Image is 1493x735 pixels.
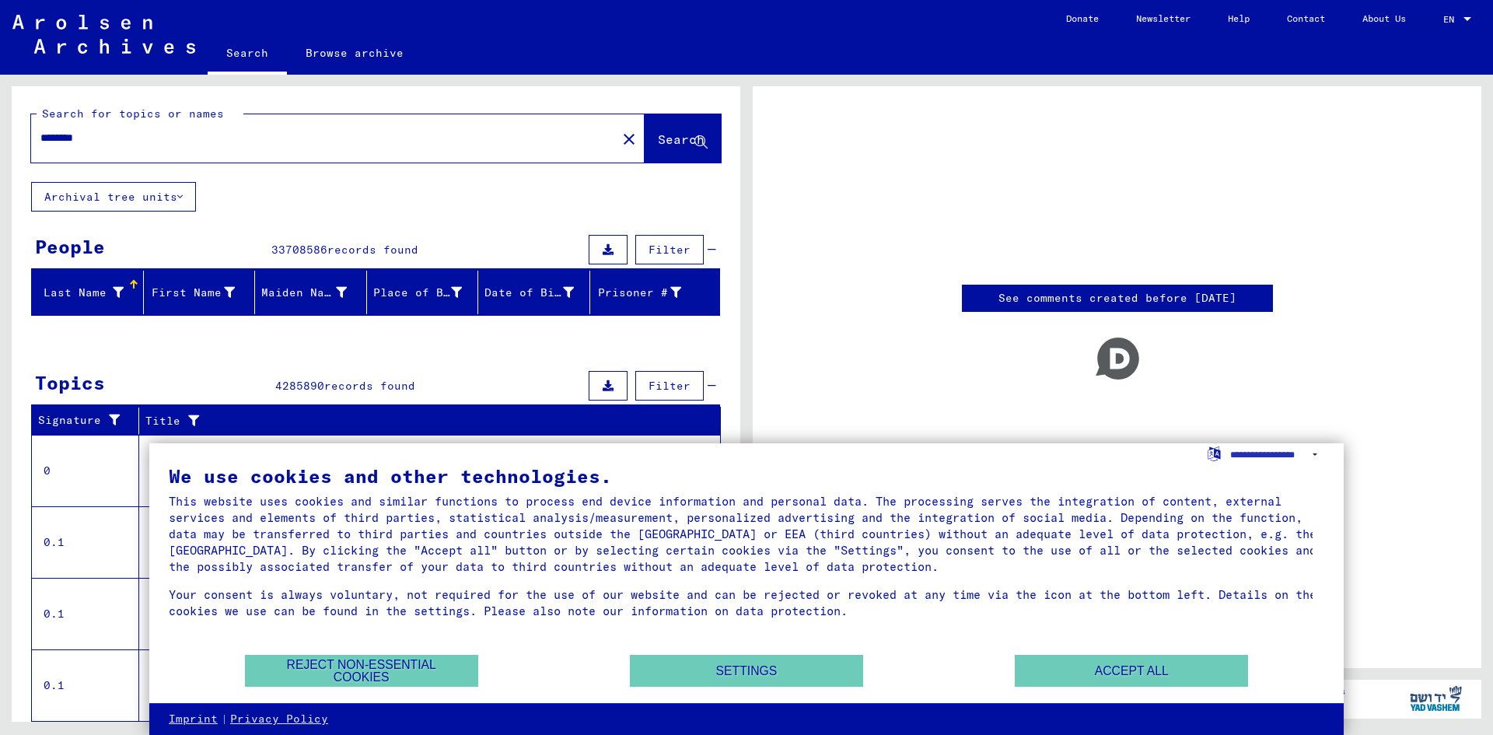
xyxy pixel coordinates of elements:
[38,280,143,305] div: Last Name
[255,271,367,314] mat-header-cell: Maiden Name
[35,233,105,261] div: People
[645,114,721,163] button: Search
[261,280,366,305] div: Maiden Name
[324,379,415,393] span: records found
[635,235,704,264] button: Filter
[32,506,139,578] td: 0.1
[32,435,139,506] td: 0
[150,285,236,301] div: First Name
[150,280,255,305] div: First Name
[620,130,638,149] mat-icon: close
[261,285,347,301] div: Maiden Name
[287,34,422,72] a: Browse archive
[38,285,124,301] div: Last Name
[590,271,720,314] mat-header-cell: Prisoner #
[42,107,224,121] mat-label: Search for topics or names
[271,243,327,257] span: 33708586
[35,369,105,397] div: Topics
[31,182,196,212] button: Archival tree units
[32,649,139,721] td: 0.1
[32,271,144,314] mat-header-cell: Last Name
[32,578,139,649] td: 0.1
[614,123,645,154] button: Clear
[327,243,418,257] span: records found
[169,586,1324,619] div: Your consent is always voluntary, not required for the use of our website and can be rejected or ...
[373,280,482,305] div: Place of Birth
[169,493,1324,575] div: This website uses cookies and similar functions to process end device information and personal da...
[998,290,1236,306] a: See comments created before [DATE]
[649,243,691,257] span: Filter
[635,371,704,401] button: Filter
[144,271,256,314] mat-header-cell: First Name
[367,271,479,314] mat-header-cell: Place of Birth
[484,280,593,305] div: Date of Birth
[373,285,463,301] div: Place of Birth
[596,280,701,305] div: Prisoner #
[169,467,1324,485] div: We use cookies and other technologies.
[245,655,478,687] button: Reject non-essential cookies
[630,655,863,687] button: Settings
[145,408,705,433] div: Title
[230,712,328,727] a: Privacy Policy
[145,413,690,429] div: Title
[1015,655,1248,687] button: Accept all
[1407,679,1465,718] img: yv_logo.png
[658,131,705,147] span: Search
[484,285,574,301] div: Date of Birth
[478,271,590,314] mat-header-cell: Date of Birth
[38,412,127,429] div: Signature
[208,34,287,75] a: Search
[649,379,691,393] span: Filter
[12,15,195,54] img: Arolsen_neg.svg
[169,712,218,727] a: Imprint
[596,285,682,301] div: Prisoner #
[38,408,142,433] div: Signature
[275,379,324,393] span: 4285890
[1443,14,1460,25] span: EN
